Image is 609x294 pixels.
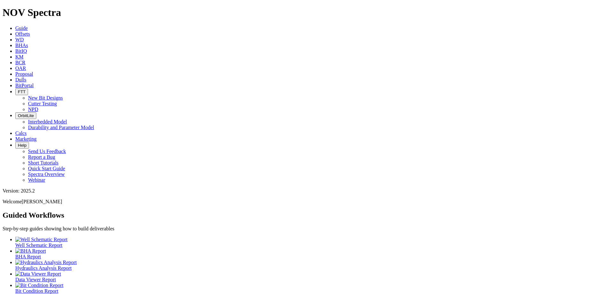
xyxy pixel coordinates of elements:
[15,60,25,65] a: BCR
[3,7,606,18] h1: NOV Spectra
[28,101,57,106] a: Cutter Testing
[15,25,28,31] a: Guide
[3,199,606,205] p: Welcome
[15,283,63,288] img: Bit Condition Report
[15,265,72,271] span: Hydraulics Analysis Report
[18,143,26,148] span: Help
[15,248,46,254] img: BHA Report
[15,136,37,142] a: Marketing
[15,277,56,282] span: Data Viewer Report
[15,248,606,259] a: BHA Report BHA Report
[15,31,30,37] a: Offsets
[3,226,606,232] p: Step-by-step guides showing how to build deliverables
[15,54,24,59] a: KM
[22,199,62,204] span: [PERSON_NAME]
[15,288,58,294] span: Bit Condition Report
[15,48,27,54] a: BitIQ
[15,237,606,248] a: Well Schematic Report Well Schematic Report
[15,254,41,259] span: BHA Report
[28,119,67,124] a: Interbedded Model
[28,166,65,171] a: Quick Start Guide
[3,188,606,194] div: Version: 2025.2
[15,88,28,95] button: FTT
[15,283,606,294] a: Bit Condition Report Bit Condition Report
[15,71,33,77] a: Proposal
[28,154,55,160] a: Report a Bug
[28,107,38,112] a: NPD
[18,113,34,118] span: OrbitLite
[28,125,94,130] a: Durability and Parameter Model
[3,211,606,220] h2: Guided Workflows
[15,77,26,82] a: Dulls
[15,66,26,71] a: OAR
[15,142,29,149] button: Help
[28,95,63,101] a: New Bit Designs
[15,43,28,48] a: BHAs
[15,237,68,242] img: Well Schematic Report
[28,177,45,183] a: Webinar
[15,242,62,248] span: Well Schematic Report
[15,260,606,271] a: Hydraulics Analysis Report Hydraulics Analysis Report
[28,160,59,165] a: Short Tutorials
[28,149,66,154] a: Send Us Feedback
[28,171,65,177] a: Spectra Overview
[15,37,24,42] a: WD
[15,83,34,88] a: BitPortal
[15,130,27,136] a: Calcs
[18,89,25,94] span: FTT
[15,271,61,277] img: Data Viewer Report
[15,260,77,265] img: Hydraulics Analysis Report
[15,271,606,282] a: Data Viewer Report Data Viewer Report
[15,112,36,119] button: OrbitLite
